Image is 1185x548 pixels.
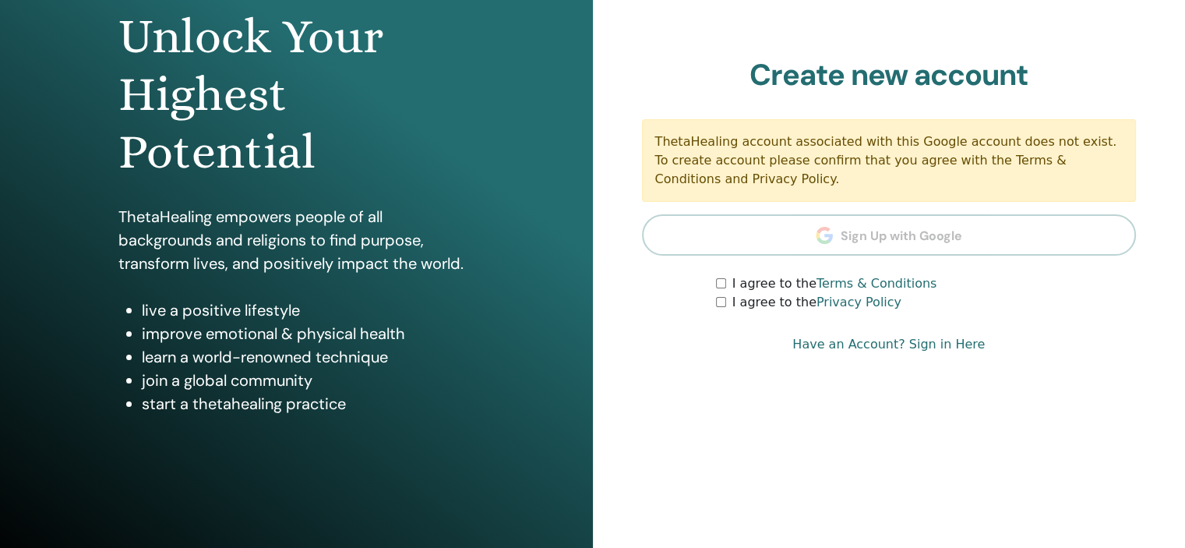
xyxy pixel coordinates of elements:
label: I agree to the [732,274,937,293]
li: learn a world-renowned technique [142,345,474,369]
p: ThetaHealing empowers people of all backgrounds and religions to find purpose, transform lives, a... [118,205,474,275]
a: Terms & Conditions [816,276,936,291]
li: join a global community [142,369,474,392]
h2: Create new account [642,58,1137,94]
label: I agree to the [732,293,901,312]
li: live a positive lifestyle [142,299,474,322]
li: improve emotional & physical health [142,322,474,345]
div: ThetaHealing account associated with this Google account does not exist. To create account please... [642,119,1137,202]
h1: Unlock Your Highest Potential [118,8,474,182]
li: start a thetahealing practice [142,392,474,415]
a: Have an Account? Sign in Here [792,335,985,354]
a: Privacy Policy [816,295,901,309]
